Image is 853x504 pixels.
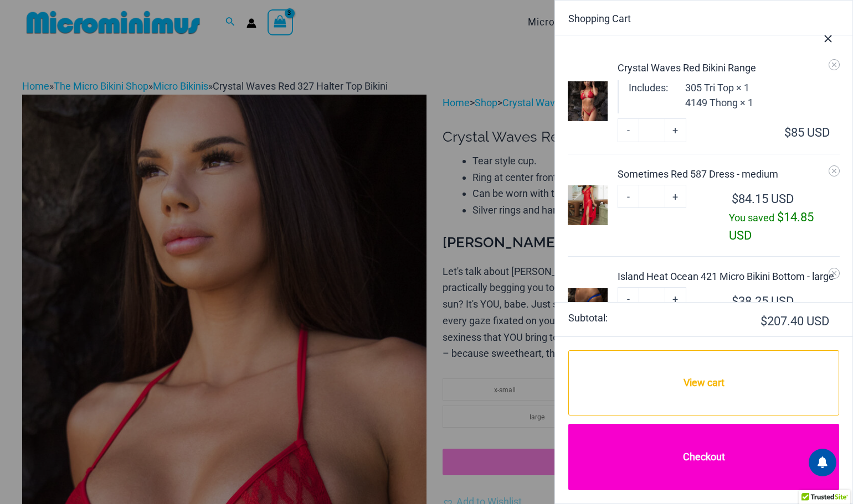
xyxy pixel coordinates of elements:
dt: Includes: [629,80,668,98]
a: + [665,118,686,142]
a: - [618,118,639,142]
a: Island Heat Ocean 421 Micro Bikini Bottom - large [618,269,839,284]
bdi: 84.15 USD [732,192,794,206]
a: Remove Sometimes Red 587 Dress - medium from cart [829,165,840,176]
a: + [665,185,686,208]
a: Crystal Waves Red Bikini Range [618,60,839,75]
img: Sometimes Red 587 Dress 02 [568,185,608,225]
img: Island Heat Ocean 421 Bottom 01 [568,288,608,328]
p: 305 Tri Top × 1 4149 Thong × 1 [685,80,753,110]
input: Product quantity [639,287,665,310]
bdi: 38.25 USD [732,294,794,308]
a: Remove Island Heat Ocean 421 Micro Bikini Bottom - large from cart [829,268,840,279]
input: Product quantity [639,118,665,142]
div: Shopping Cart [568,14,839,24]
a: + [665,287,686,310]
a: - [618,287,639,310]
strong: Subtotal: [568,310,697,330]
bdi: 14.85 USD [729,210,814,242]
button: Close Cart Drawer [804,9,852,64]
a: Checkout [568,424,839,490]
a: Sometimes Red 587 Dress - medium [618,167,839,181]
img: Crystal Waves 305 Tri Top 4149 Thong 02 [568,81,608,121]
span: $ [784,126,791,139]
bdi: 207.40 USD [760,314,829,328]
span: $ [777,210,784,224]
bdi: 85 USD [784,126,830,139]
a: View cart [568,350,839,415]
input: Product quantity [639,185,665,208]
a: - [618,185,639,208]
span: $ [732,192,738,206]
span: $ [732,294,738,308]
span: $ [760,314,767,328]
a: Remove Crystal Waves Red Bikini Range from cart [829,59,840,70]
div: You saved [729,208,840,245]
